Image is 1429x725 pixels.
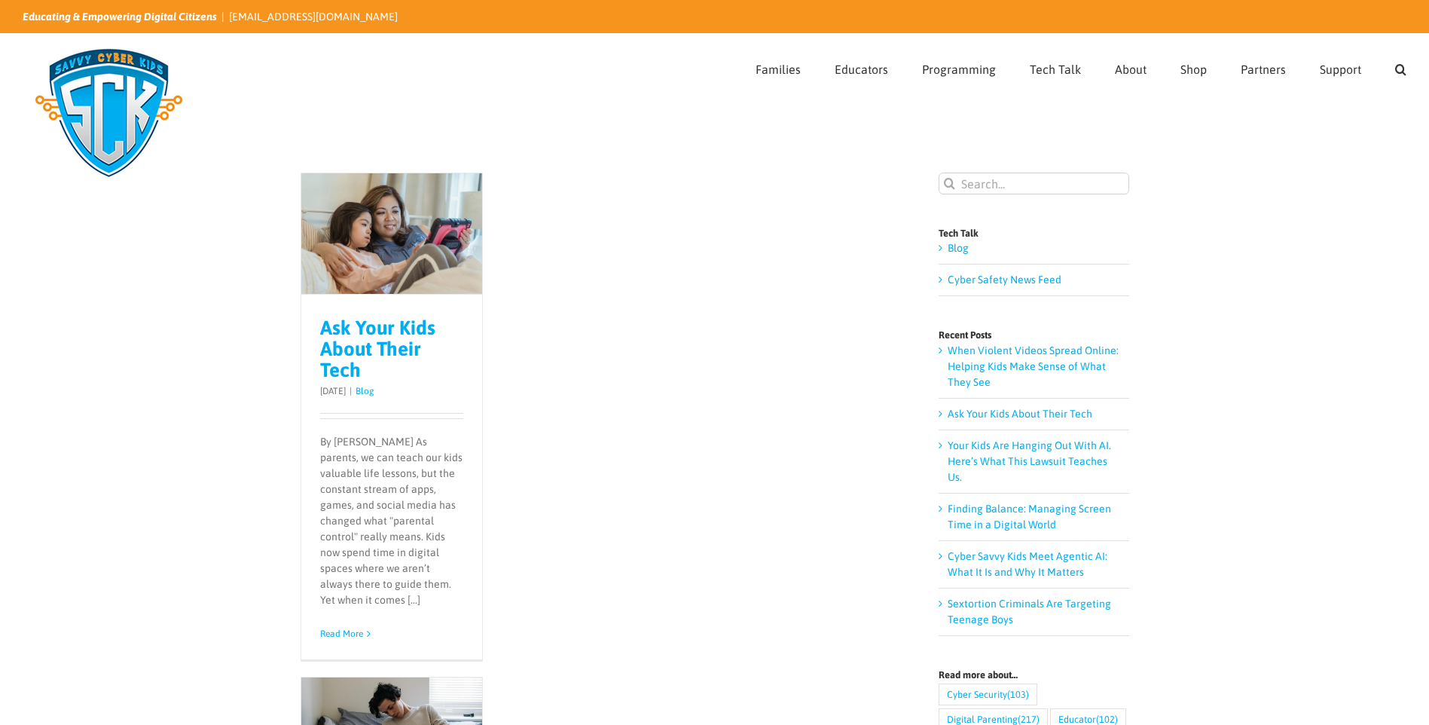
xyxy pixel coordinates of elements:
[23,38,195,188] img: Savvy Cyber Kids Logo
[756,34,801,100] a: Families
[320,629,363,639] a: More on Ask Your Kids About Their Tech
[948,242,969,254] a: Blog
[948,503,1111,531] a: Finding Balance: Managing Screen Time in a Digital World
[922,63,996,75] span: Programming
[756,34,1406,100] nav: Main Menu
[948,598,1111,626] a: Sextortion Criminals Are Targeting Teenage Boys
[229,11,398,23] a: [EMAIL_ADDRESS][DOMAIN_NAME]
[320,317,435,381] a: Ask Your Kids About Their Tech
[320,434,463,608] p: By [PERSON_NAME] As parents, we can teach our kids valuable life lessons, but the constant stream...
[1241,34,1286,100] a: Partners
[835,34,888,100] a: Educators
[939,173,1129,194] input: Search...
[346,386,356,396] span: |
[948,439,1111,483] a: Your Kids Are Hanging Out With AI. Here’s What This Lawsuit Teaches Us.
[320,386,346,396] span: [DATE]
[939,228,1129,238] h4: Tech Talk
[939,330,1129,340] h4: Recent Posts
[1030,63,1081,75] span: Tech Talk
[756,63,801,75] span: Families
[1007,684,1029,705] span: (103)
[922,34,996,100] a: Programming
[939,173,960,194] input: Search
[1030,34,1081,100] a: Tech Talk
[1115,34,1147,100] a: About
[1115,63,1147,75] span: About
[23,11,217,23] i: Educating & Empowering Digital Citizens
[948,344,1119,388] a: When Violent Videos Spread Online: Helping Kids Make Sense of What They See
[939,684,1037,705] a: Cyber Security (103 items)
[939,670,1129,680] h4: Read more about…
[1180,63,1207,75] span: Shop
[356,386,374,396] a: Blog
[1180,34,1207,100] a: Shop
[835,63,888,75] span: Educators
[1395,34,1406,100] a: Search
[1320,34,1361,100] a: Support
[1320,63,1361,75] span: Support
[1241,63,1286,75] span: Partners
[948,550,1107,578] a: Cyber Savvy Kids Meet Agentic AI: What It Is and Why It Matters
[948,408,1092,420] a: Ask Your Kids About Their Tech
[948,274,1061,286] a: Cyber Safety News Feed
